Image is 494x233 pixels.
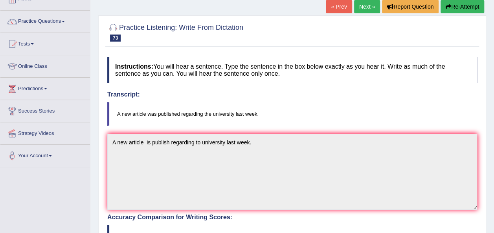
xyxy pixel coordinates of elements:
a: Strategy Videos [0,122,90,142]
span: 73 [110,35,121,42]
h2: Practice Listening: Write From Dictation [107,22,243,42]
h4: Accuracy Comparison for Writing Scores: [107,214,477,221]
a: Practice Questions [0,11,90,30]
b: Instructions: [115,63,153,70]
a: Online Class [0,55,90,75]
h4: Transcript: [107,91,477,98]
a: Tests [0,33,90,53]
a: Success Stories [0,100,90,120]
blockquote: A new article was published regarding the university last week. [107,102,477,126]
h4: You will hear a sentence. Type the sentence in the box below exactly as you hear it. Write as muc... [107,57,477,83]
a: Your Account [0,145,90,164]
a: Predictions [0,78,90,97]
